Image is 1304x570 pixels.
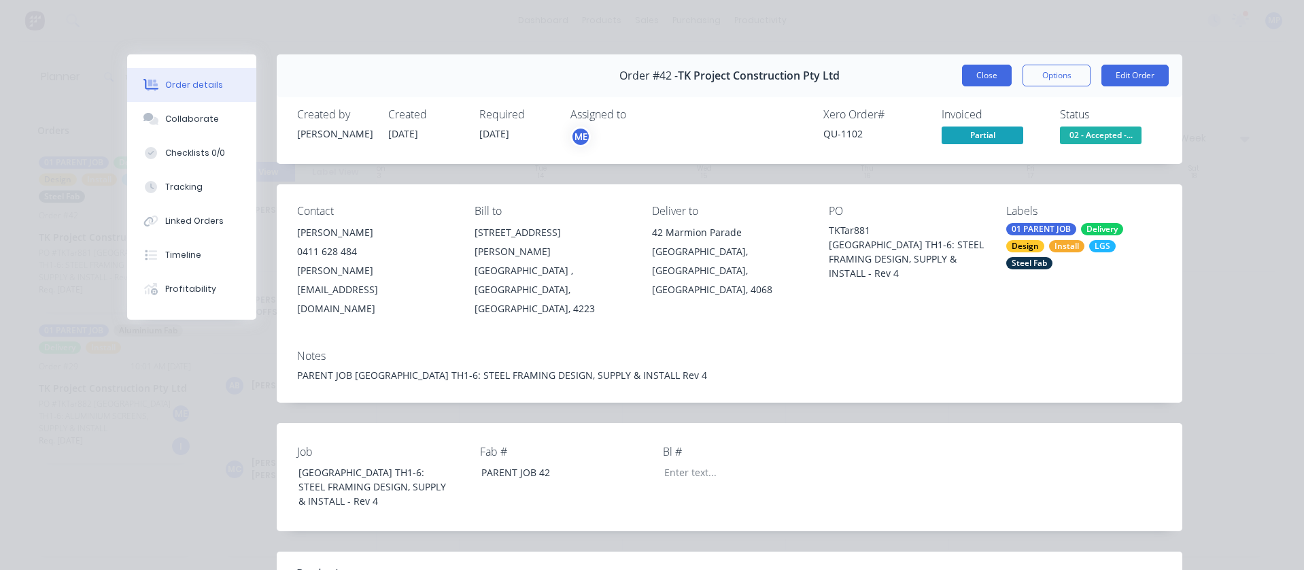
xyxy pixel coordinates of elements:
button: Collaborate [127,102,256,136]
div: Checklists 0/0 [165,147,225,159]
div: [PERSON_NAME]0411 628 484[PERSON_NAME][EMAIL_ADDRESS][DOMAIN_NAME] [297,223,453,318]
div: Status [1060,108,1162,121]
div: [GEOGRAPHIC_DATA] TH1-6: STEEL FRAMING DESIGN, SUPPLY & INSTALL - Rev 4 [288,463,458,511]
div: Contact [297,205,453,218]
div: Assigned to [570,108,706,121]
div: Order details [165,79,223,91]
div: Profitability [165,283,216,295]
div: Created [388,108,463,121]
div: 0411 628 484 [297,242,453,261]
button: Edit Order [1101,65,1169,86]
div: Bill to [475,205,630,218]
span: Order #42 - [619,69,678,82]
div: PARENT JOB [GEOGRAPHIC_DATA] TH1-6: STEEL FRAMING DESIGN, SUPPLY & INSTALL Rev 4 [297,368,1162,382]
div: [STREET_ADDRESS][PERSON_NAME][GEOGRAPHIC_DATA] , [GEOGRAPHIC_DATA], [GEOGRAPHIC_DATA], 4223 [475,223,630,318]
div: Steel Fab [1006,257,1052,269]
div: Install [1049,240,1084,252]
button: Profitability [127,272,256,306]
label: Bl # [663,443,833,460]
div: Design [1006,240,1044,252]
div: Linked Orders [165,215,224,227]
div: [PERSON_NAME] [297,223,453,242]
span: [DATE] [479,127,509,140]
div: 42 Marmion Parade[GEOGRAPHIC_DATA], [GEOGRAPHIC_DATA], [GEOGRAPHIC_DATA], 4068 [652,223,808,299]
div: Deliver to [652,205,808,218]
button: Order details [127,68,256,102]
button: ME [570,127,591,147]
div: LGS [1089,240,1116,252]
button: Options [1023,65,1091,86]
div: Tracking [165,181,203,193]
div: [GEOGRAPHIC_DATA] , [GEOGRAPHIC_DATA], [GEOGRAPHIC_DATA], 4223 [475,261,630,318]
div: Timeline [165,249,201,261]
div: [PERSON_NAME][EMAIL_ADDRESS][DOMAIN_NAME] [297,261,453,318]
span: TK Project Construction Pty Ltd [678,69,840,82]
span: [DATE] [388,127,418,140]
div: TKTar881 [GEOGRAPHIC_DATA] TH1-6: STEEL FRAMING DESIGN, SUPPLY & INSTALL - Rev 4 [829,223,984,280]
div: QU-1102 [823,127,925,141]
button: Linked Orders [127,204,256,238]
div: 01 PARENT JOB [1006,223,1076,235]
span: Partial [942,127,1023,144]
div: Required [479,108,554,121]
span: 02 - Accepted -... [1060,127,1142,144]
div: Delivery [1081,223,1123,235]
div: [STREET_ADDRESS][PERSON_NAME] [475,223,630,261]
div: [GEOGRAPHIC_DATA], [GEOGRAPHIC_DATA], [GEOGRAPHIC_DATA], 4068 [652,242,808,299]
div: Notes [297,350,1162,363]
div: Created by [297,108,372,121]
div: Collaborate [165,113,219,125]
button: Tracking [127,170,256,204]
button: Checklists 0/0 [127,136,256,170]
div: PARENT JOB 42 [470,463,640,482]
label: Job [297,443,467,460]
button: 02 - Accepted -... [1060,127,1142,147]
div: Invoiced [942,108,1044,121]
button: Timeline [127,238,256,272]
div: 42 Marmion Parade [652,223,808,242]
div: Xero Order # [823,108,925,121]
div: [PERSON_NAME] [297,127,372,141]
div: PO [829,205,984,218]
button: Close [962,65,1012,86]
div: Labels [1006,205,1162,218]
label: Fab # [480,443,650,460]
